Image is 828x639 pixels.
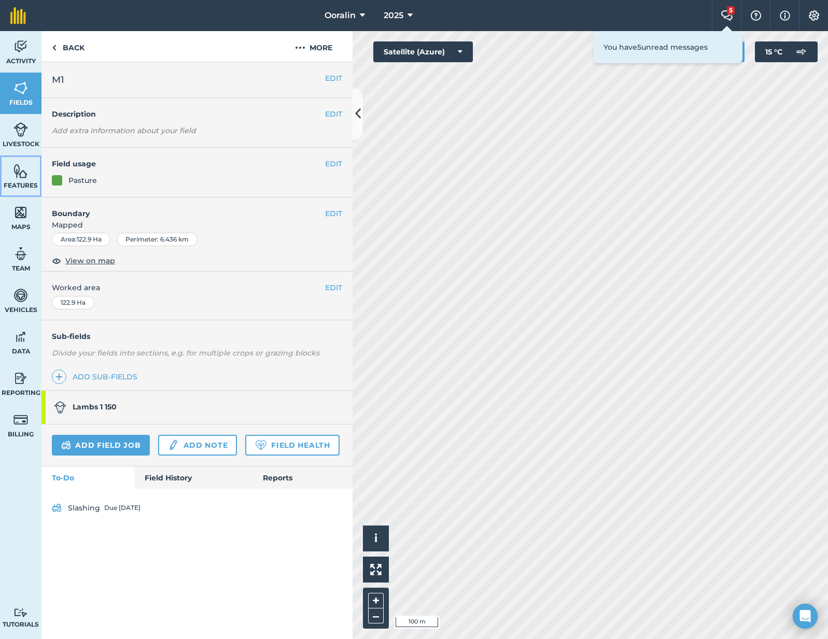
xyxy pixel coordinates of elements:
[750,10,762,21] img: A question mark icon
[41,391,342,424] a: Lambs 1 150
[61,439,71,451] img: svg+xml;base64,PD94bWwgdmVyc2lvbj0iMS4wIiBlbmNvZGluZz0idXRmLTgiPz4KPCEtLSBHZW5lcmF0b3I6IEFkb2JlIE...
[780,9,790,22] img: svg+xml;base64,PHN2ZyB4bWxucz0iaHR0cDovL3d3dy53My5vcmcvMjAwMC9zdmciIHdpZHRoPSIxNyIgaGVpZ2h0PSIxNy...
[41,331,353,342] h4: Sub-fields
[52,502,62,514] img: svg+xml;base64,PD94bWwgdmVyc2lvbj0iMS4wIiBlbmNvZGluZz0idXRmLTgiPz4KPCEtLSBHZW5lcmF0b3I6IEFkb2JlIE...
[13,329,28,345] img: svg+xml;base64,PD94bWwgdmVyc2lvbj0iMS4wIiBlbmNvZGluZz0idXRmLTgiPz4KPCEtLSBHZW5lcmF0b3I6IEFkb2JlIE...
[52,73,64,87] span: M1
[13,163,28,179] img: svg+xml;base64,PHN2ZyB4bWxucz0iaHR0cDovL3d3dy53My5vcmcvMjAwMC9zdmciIHdpZHRoPSI1NiIgaGVpZ2h0PSI2MC...
[52,500,342,516] a: SlashingDue [DATE]
[13,39,28,54] img: svg+xml;base64,PD94bWwgdmVyc2lvbj0iMS4wIiBlbmNvZGluZz0idXRmLTgiPz4KPCEtLSBHZW5lcmF0b3I6IEFkb2JlIE...
[41,31,95,62] a: Back
[13,122,28,137] img: svg+xml;base64,PD94bWwgdmVyc2lvbj0iMS4wIiBlbmNvZGluZz0idXRmLTgiPz4KPCEtLSBHZW5lcmF0b3I6IEFkb2JlIE...
[73,402,117,411] strong: Lambs 1 150
[370,564,382,575] img: Four arrows, one pointing top left, one top right, one bottom right and the last bottom left
[52,370,142,384] a: Add sub-fields
[104,504,141,512] div: Due [DATE]
[275,31,353,62] button: More
[52,435,150,456] a: Add field job
[325,9,356,22] span: Ooralin
[325,208,342,219] button: EDIT
[13,288,28,303] img: svg+xml;base64,PD94bWwgdmVyc2lvbj0iMS4wIiBlbmNvZGluZz0idXRmLTgiPz4KPCEtLSBHZW5lcmF0b3I6IEFkb2JlIE...
[252,466,353,489] a: Reports
[325,108,342,120] button: EDIT
[117,233,198,246] div: Perimeter : 6.436 km
[52,108,342,120] h4: Description
[167,439,179,451] img: svg+xml;base64,PD94bWwgdmVyc2lvbj0iMS4wIiBlbmNvZGluZz0idXRmLTgiPz4KPCEtLSBHZW5lcmF0b3I6IEFkb2JlIE...
[13,205,28,220] img: svg+xml;base64,PHN2ZyB4bWxucz0iaHR0cDovL3d3dy53My5vcmcvMjAwMC9zdmciIHdpZHRoPSI1NiIgaGVpZ2h0PSI2MC...
[54,401,66,414] img: svg+xml;base64,PD94bWwgdmVyc2lvbj0iMS4wIiBlbmNvZGluZz0idXRmLTgiPz4KPCEtLSBHZW5lcmF0b3I6IEFkb2JlIE...
[55,371,63,383] img: svg+xml;base64,PHN2ZyB4bWxucz0iaHR0cDovL3d3dy53My5vcmcvMjAwMC9zdmciIHdpZHRoPSIxNCIgaGVpZ2h0PSIyNC...
[295,41,305,54] img: svg+xml;base64,PHN2ZyB4bWxucz0iaHR0cDovL3d3dy53My5vcmcvMjAwMC9zdmciIHdpZHRoPSIyMCIgaGVpZ2h0PSIyNC...
[52,282,342,293] span: Worked area
[41,219,353,231] span: Mapped
[52,233,110,246] div: Area : 122.9 Ha
[604,41,732,53] p: You have 5 unread messages
[52,348,319,358] em: Divide your fields into sections, e.g. for multiple crops or grazing blocks
[374,532,377,545] span: i
[10,7,26,24] img: fieldmargin Logo
[13,371,28,386] img: svg+xml;base64,PD94bWwgdmVyc2lvbj0iMS4wIiBlbmNvZGluZz0idXRmLTgiPz4KPCEtLSBHZW5lcmF0b3I6IEFkb2JlIE...
[808,10,820,21] img: A cog icon
[721,10,733,21] img: Two speech bubbles overlapping with the left bubble in the forefront
[13,246,28,262] img: svg+xml;base64,PD94bWwgdmVyc2lvbj0iMS4wIiBlbmNvZGluZz0idXRmLTgiPz4KPCEtLSBHZW5lcmF0b3I6IEFkb2JlIE...
[68,175,97,186] div: Pasture
[325,282,342,293] button: EDIT
[325,158,342,169] button: EDIT
[13,80,28,96] img: svg+xml;base64,PHN2ZyB4bWxucz0iaHR0cDovL3d3dy53My5vcmcvMjAwMC9zdmciIHdpZHRoPSI1NiIgaGVpZ2h0PSI2MC...
[325,73,342,84] button: EDIT
[52,254,115,267] button: View on map
[368,593,384,608] button: +
[41,197,325,219] h4: Boundary
[245,435,339,456] a: Field Health
[52,296,94,309] div: 122.9 Ha
[134,466,252,489] a: Field History
[52,126,196,135] em: Add extra information about your field
[13,608,28,618] img: svg+xml;base64,PD94bWwgdmVyc2lvbj0iMS4wIiBlbmNvZGluZz0idXRmLTgiPz4KPCEtLSBHZW5lcmF0b3I6IEFkb2JlIE...
[791,41,811,62] img: svg+xml;base64,PD94bWwgdmVyc2lvbj0iMS4wIiBlbmNvZGluZz0idXRmLTgiPz4KPCEtLSBHZW5lcmF0b3I6IEFkb2JlIE...
[793,604,818,629] div: Open Intercom Messenger
[41,466,134,489] a: To-Do
[52,41,57,54] img: svg+xml;base64,PHN2ZyB4bWxucz0iaHR0cDovL3d3dy53My5vcmcvMjAwMC9zdmciIHdpZHRoPSI5IiBoZWlnaHQ9IjI0Ii...
[727,6,735,15] div: 5
[363,526,389,551] button: i
[65,255,115,266] span: View on map
[755,41,818,62] button: 15 °C
[158,435,237,456] a: Add note
[13,412,28,428] img: svg+xml;base64,PD94bWwgdmVyc2lvbj0iMS4wIiBlbmNvZGluZz0idXRmLTgiPz4KPCEtLSBHZW5lcmF0b3I6IEFkb2JlIE...
[52,254,61,267] img: svg+xml;base64,PHN2ZyB4bWxucz0iaHR0cDovL3d3dy53My5vcmcvMjAwMC9zdmciIHdpZHRoPSIxOCIgaGVpZ2h0PSIyNC...
[52,158,325,169] h4: Field usage
[373,41,473,62] button: Satellite (Azure)
[368,608,384,623] button: –
[384,9,403,22] span: 2025
[765,41,782,62] span: 15 ° C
